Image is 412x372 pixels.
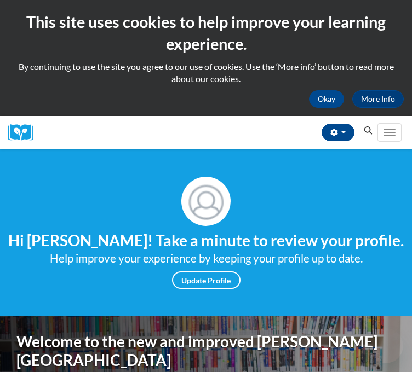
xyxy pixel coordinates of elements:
[8,124,41,141] a: Cox Campus
[172,271,241,289] a: Update Profile
[8,249,404,268] div: Help improve your experience by keeping your profile up to date.
[181,177,231,226] img: Profile Image
[8,61,404,85] p: By continuing to use the site you agree to our use of cookies. Use the ‘More info’ button to read...
[352,90,404,108] a: More Info
[309,90,344,108] button: Okay
[8,124,41,141] img: Logo brand
[322,124,354,141] button: Account Settings
[8,11,404,55] h2: This site uses cookies to help improve your learning experience.
[360,124,376,137] button: Search
[376,116,404,149] div: Main menu
[368,328,403,363] iframe: Button to launch messaging window
[16,333,396,369] h1: Welcome to the new and improved [PERSON_NAME][GEOGRAPHIC_DATA]
[8,231,404,250] h4: Hi [PERSON_NAME]! Take a minute to review your profile.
